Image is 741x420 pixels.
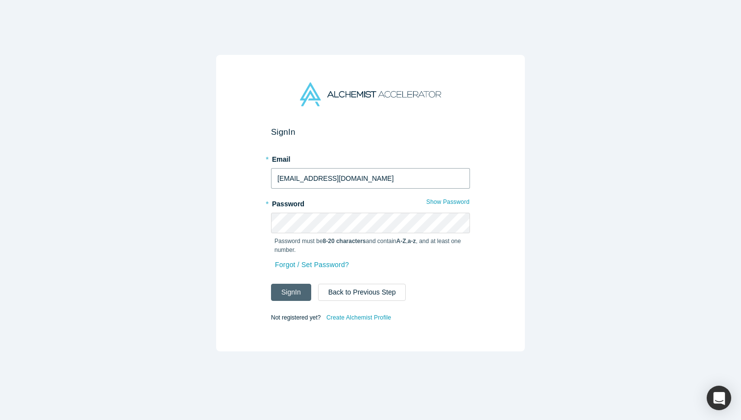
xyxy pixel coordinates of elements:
a: Forgot / Set Password? [274,256,349,273]
label: Password [271,196,470,209]
h2: Sign In [271,127,470,137]
strong: a-z [408,238,416,245]
button: Back to Previous Step [318,284,406,301]
img: Alchemist Accelerator Logo [300,82,441,106]
p: Password must be and contain , , and at least one number. [274,237,467,254]
button: Show Password [426,196,470,208]
label: Email [271,151,470,165]
button: SignIn [271,284,311,301]
a: Create Alchemist Profile [326,311,392,324]
strong: A-Z [396,238,406,245]
span: Not registered yet? [271,314,321,321]
strong: 8-20 characters [323,238,366,245]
